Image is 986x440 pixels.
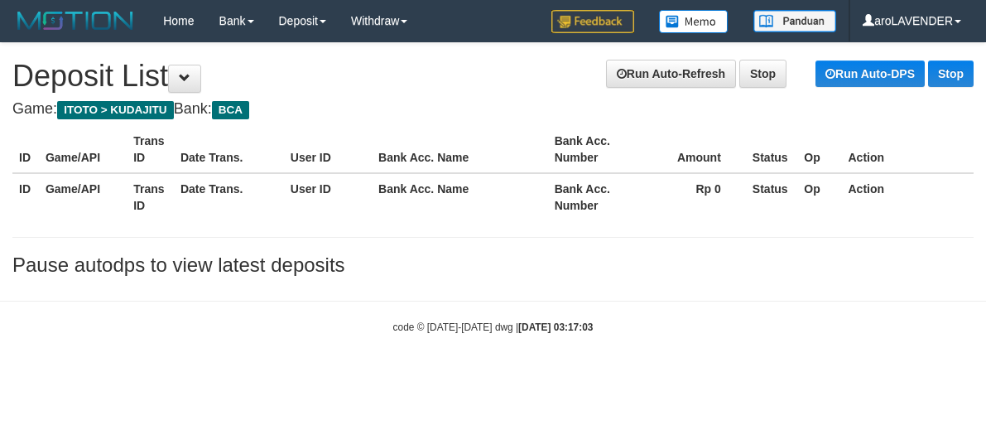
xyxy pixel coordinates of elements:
[393,322,594,333] small: code © [DATE]-[DATE] dwg |
[12,101,974,118] h4: Game: Bank:
[797,173,841,220] th: Op
[284,126,372,173] th: User ID
[841,173,974,220] th: Action
[658,173,746,220] th: Rp 0
[12,254,974,276] h3: Pause autodps to view latest deposits
[12,173,39,220] th: ID
[518,322,593,333] strong: [DATE] 03:17:03
[548,126,658,173] th: Bank Acc. Number
[372,126,548,173] th: Bank Acc. Name
[57,101,174,119] span: ITOTO > KUDAJITU
[606,60,736,88] a: Run Auto-Refresh
[174,126,284,173] th: Date Trans.
[659,10,729,33] img: Button%20Memo.svg
[127,126,174,173] th: Trans ID
[746,173,798,220] th: Status
[12,8,138,33] img: MOTION_logo.png
[739,60,786,88] a: Stop
[753,10,836,32] img: panduan.png
[551,10,634,33] img: Feedback.jpg
[174,173,284,220] th: Date Trans.
[841,126,974,173] th: Action
[797,126,841,173] th: Op
[39,126,127,173] th: Game/API
[212,101,249,119] span: BCA
[372,173,548,220] th: Bank Acc. Name
[928,60,974,87] a: Stop
[127,173,174,220] th: Trans ID
[746,126,798,173] th: Status
[548,173,658,220] th: Bank Acc. Number
[12,60,974,93] h1: Deposit List
[815,60,925,87] a: Run Auto-DPS
[658,126,746,173] th: Amount
[284,173,372,220] th: User ID
[39,173,127,220] th: Game/API
[12,126,39,173] th: ID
